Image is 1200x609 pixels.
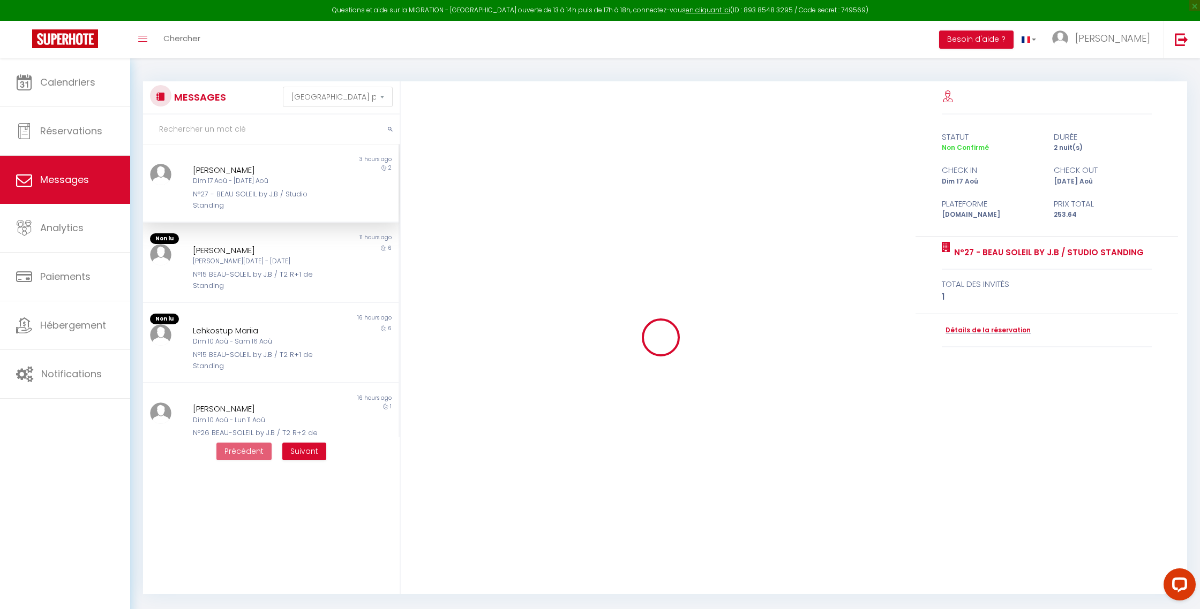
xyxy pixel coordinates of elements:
div: 2 nuit(s) [1047,143,1159,153]
span: Suivant [290,446,318,456]
div: 3 hours ago [271,155,398,164]
a: Détails de la réservation [942,325,1031,336]
span: Paiements [40,270,91,283]
span: Non lu [150,314,179,324]
div: Lehkostup Mariia [193,324,328,337]
img: Super Booking [32,29,98,48]
div: Dim 10 Aoû - Lun 11 Aoû [193,415,328,425]
div: 1 [942,291,1152,303]
div: durée [1047,131,1159,143]
span: Calendriers [40,75,95,89]
div: statut [935,131,1047,143]
span: Notifications [41,367,102,380]
span: Analytics [40,221,84,234]
div: check out [1047,164,1159,177]
span: 6 [388,244,392,252]
div: total des invités [942,278,1152,291]
img: ... [150,402,171,424]
div: 16 hours ago [271,314,398,324]
span: Précédent [224,446,264,456]
span: Non Confirmé [942,143,989,152]
span: Non lu [150,233,179,244]
a: ... [PERSON_NAME] [1044,21,1164,58]
div: Dim 17 Aoû [935,177,1047,187]
div: [PERSON_NAME] [193,402,328,415]
span: Chercher [163,33,200,44]
div: Prix total [1047,197,1159,210]
div: [PERSON_NAME] [193,164,328,177]
img: logout [1175,33,1188,46]
button: Next [282,443,326,461]
img: ... [1052,31,1068,47]
div: [DOMAIN_NAME] [935,210,1047,220]
h3: MESSAGES [171,85,226,109]
div: [PERSON_NAME] [193,244,328,257]
span: 1 [390,402,392,410]
div: 16 hours ago [271,394,398,402]
button: Besoin d'aide ? [939,31,1014,49]
div: Dim 17 Aoû - [DATE] Aoû [193,176,328,186]
input: Rechercher un mot clé [143,115,400,144]
div: 11 hours ago [271,233,398,244]
span: Messages [40,173,89,186]
div: Plateforme [935,197,1047,210]
span: Réservations [40,124,102,138]
button: Previous [216,443,272,461]
div: check in [935,164,1047,177]
div: [PERSON_NAME][DATE] - [DATE] [193,256,328,267]
a: N°27 - BEAU SOLEIL by J.B / Studio Standing [950,246,1144,259]
div: N°27 - BEAU SOLEIL by J.B / Studio Standing [193,189,328,211]
span: 2 [388,164,392,172]
img: ... [150,324,171,346]
div: Dim 10 Aoû - Sam 16 Aoû [193,337,328,347]
div: N°15 BEAU-SOLEIL by J.B / T2 R+1 de Standing [193,269,328,291]
span: Hébergement [40,318,106,332]
div: N°15 BEAU-SOLEIL by J.B / T2 R+1 de Standing [193,349,328,371]
div: [DATE] Aoû [1047,177,1159,187]
div: N°26 BEAU-SOLEIL by J.B / T2 R+2 de Standing [193,428,328,450]
img: ... [150,244,171,265]
a: Chercher [155,21,208,58]
span: [PERSON_NAME] [1075,32,1150,45]
div: 253.64 [1047,210,1159,220]
span: 6 [388,324,392,332]
iframe: LiveChat chat widget [1155,564,1200,609]
a: en cliquant ici [686,5,730,14]
img: ... [150,164,171,185]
